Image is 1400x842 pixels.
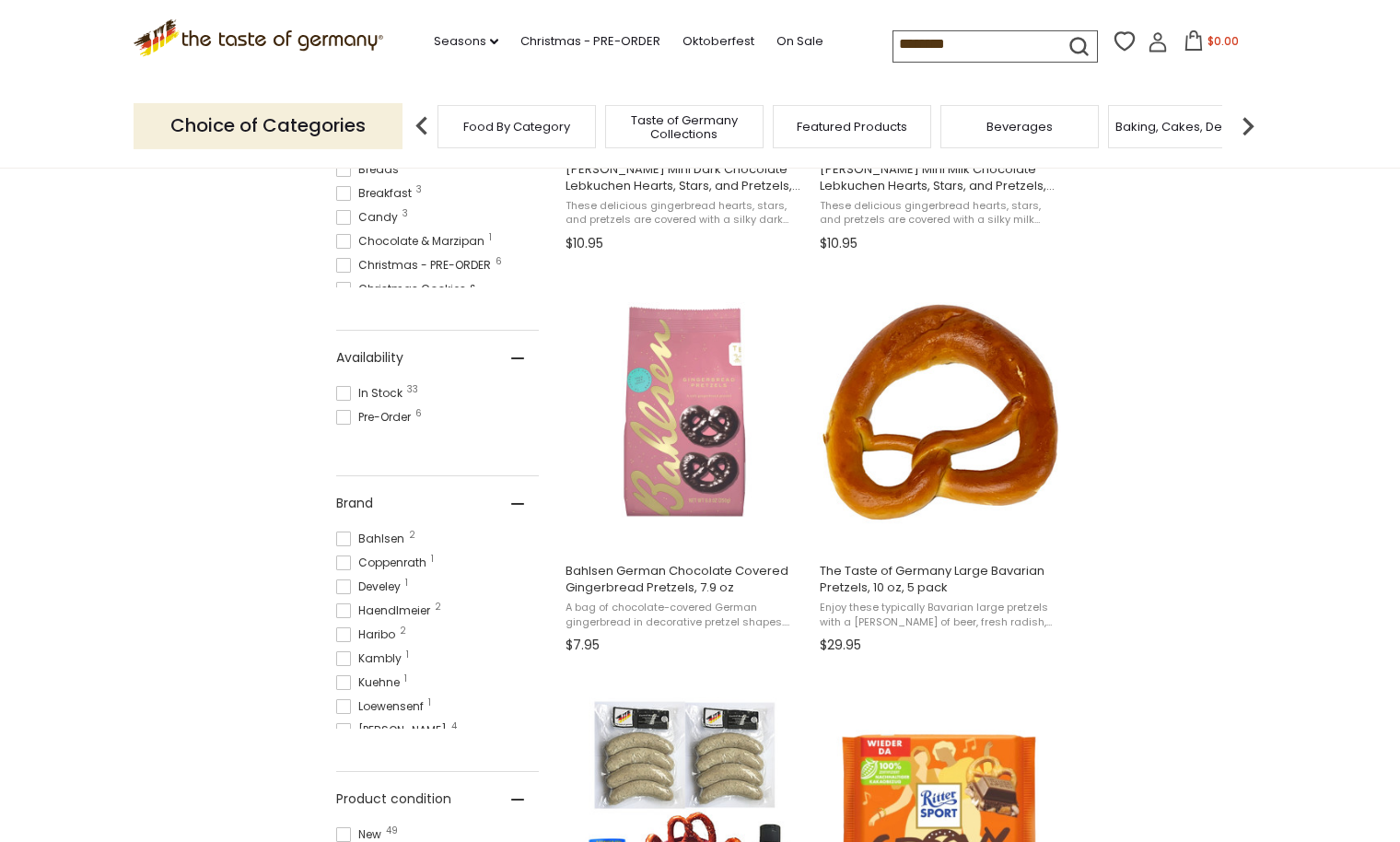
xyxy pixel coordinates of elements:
span: These delicious gingerbread hearts, stars, and pretzels are covered with a silky milk chocolate c... [820,199,1058,228]
span: 49 [386,826,398,836]
span: A bag of chocolate-covered German gingerbread in decorative pretzel shapes. From [GEOGRAPHIC_DATA... [566,601,804,629]
a: On Sale [776,31,823,52]
span: $0.00 [1207,33,1239,49]
a: The Taste of Germany Large Bavarian Pretzels, 10 oz, 5 pack [817,273,1061,660]
img: next arrow [1230,108,1266,145]
a: Oktoberfest [682,31,754,52]
span: Bahlsen German Chocolate Covered Gingerbread Pretzels, 7.9 oz [566,563,804,596]
span: $29.95 [820,636,861,655]
a: Featured Products [797,120,907,134]
span: 6 [415,409,422,418]
span: $10.95 [820,234,857,253]
a: Taste of Germany Collections [611,113,758,141]
span: The Taste of Germany Large Bavarian Pretzels, 10 oz, 5 pack [820,563,1058,596]
span: 2 [409,531,415,540]
a: Christmas - PRE-ORDER [520,31,660,52]
span: Product condition [336,789,451,809]
span: Loewensenf [336,698,429,715]
span: Enjoy these typically Bavarian large pretzels with a [PERSON_NAME] of beer, fresh radish, sweet m... [820,601,1058,629]
span: Christmas - PRE-ORDER [336,257,496,274]
span: Candy [336,209,403,226]
span: $7.95 [566,636,600,655]
span: Bahlsen [336,531,410,547]
a: Seasons [434,31,498,52]
span: Coppenrath [336,555,432,571]
span: [PERSON_NAME] Mini Dark Chocolate Lebkuchen Hearts, Stars, and Pretzels, 14 oz [566,161,804,194]
span: Develey [336,579,406,595]
a: Food By Category [463,120,570,134]
span: 3 [416,185,422,194]
span: $10.95 [566,234,603,253]
span: Christmas Cookies & Gingerbreads [336,281,539,314]
span: [PERSON_NAME] [336,722,452,739]
button: $0.00 [1172,30,1250,58]
span: 1 [489,233,492,242]
span: Brand [336,494,373,513]
p: Choice of Categories [134,103,402,148]
span: 1 [431,555,434,564]
span: Breads [336,161,404,178]
span: Breakfast [336,185,417,202]
a: Baking, Cakes, Desserts [1115,120,1258,134]
span: 1 [405,579,408,588]
span: Kuehne [336,674,405,691]
span: 2 [400,626,406,636]
span: 1 [406,650,409,660]
span: Availability [336,348,403,368]
span: 1 [404,674,407,684]
span: [PERSON_NAME] Mini Milk Chocolate Lebkuchen Hearts, Stars, and Pretzels, 14 oz [820,161,1058,194]
span: Haribo [336,626,401,643]
span: Haendlmeier [336,602,436,619]
span: 33 [407,385,418,394]
span: In Stock [336,385,408,402]
span: Kambly [336,650,407,667]
img: previous arrow [403,108,440,145]
span: 4 [451,722,457,731]
span: 1 [428,698,431,708]
a: Beverages [986,120,1053,134]
span: 3 [402,209,408,218]
a: Bahlsen German Chocolate Covered Gingerbread Pretzels, 7.9 oz [563,273,807,660]
span: These delicious gingerbread hearts, stars, and pretzels are covered with a silky dark chocolate c... [566,199,804,228]
span: 2 [435,602,441,612]
span: Chocolate & Marzipan [336,233,490,250]
span: 2 [403,161,410,170]
span: Pre-Order [336,409,416,426]
span: 6 [496,257,502,266]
